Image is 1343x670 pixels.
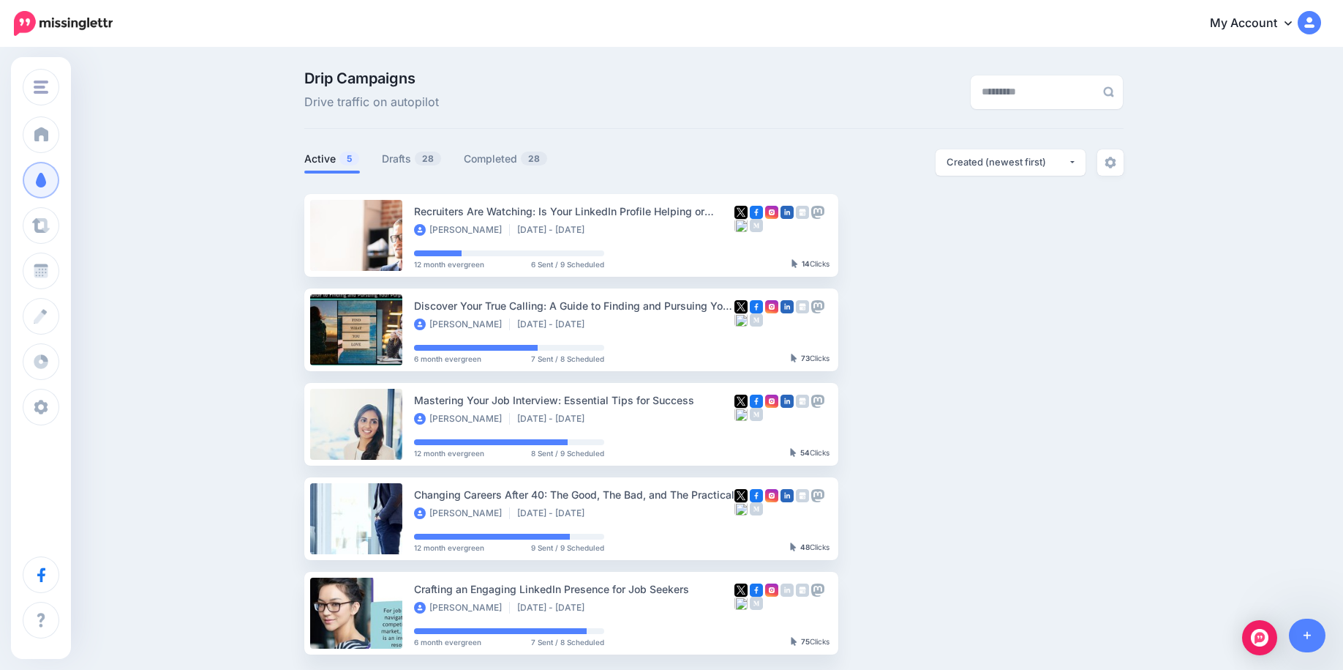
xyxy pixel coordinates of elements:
img: facebook-square.png [750,584,763,597]
div: Mastering Your Job Interview: Essential Tips for Success [414,392,734,409]
span: 6 month evergreen [414,639,481,646]
span: 7 Sent / 8 Scheduled [531,639,604,646]
div: Recruiters Are Watching: Is Your LinkedIn Profile Helping or Hurting You? [414,203,734,220]
img: menu.png [34,81,48,94]
img: google_business-grey-square.png [796,395,809,408]
div: Open Intercom Messenger [1242,620,1277,655]
img: pointer-grey-darker.png [791,637,797,646]
img: medium-grey-square.png [750,597,763,610]
div: Discover Your True Calling: A Guide to Finding and Pursuing Your Purpose [414,297,734,314]
img: twitter-square.png [734,584,748,597]
span: 12 month evergreen [414,544,484,551]
img: twitter-square.png [734,206,748,219]
img: settings-grey.png [1105,157,1116,168]
img: bluesky-grey-square.png [734,313,748,327]
b: 48 [800,543,810,551]
img: facebook-square.png [750,489,763,502]
img: bluesky-grey-square.png [734,597,748,610]
div: Changing Careers After 40: The Good, The Bad, and The Practical [414,486,734,503]
li: [PERSON_NAME] [414,507,510,519]
img: instagram-square.png [765,489,778,502]
span: 6 Sent / 9 Scheduled [531,261,604,268]
img: bluesky-grey-square.png [734,502,748,515]
div: Crafting an Engaging LinkedIn Presence for Job Seekers [414,581,734,598]
img: medium-grey-square.png [750,219,763,232]
img: google_business-grey-square.png [796,206,809,219]
li: [DATE] - [DATE] [517,413,592,425]
img: medium-grey-square.png [750,313,763,327]
b: 73 [801,354,810,362]
img: bluesky-grey-square.png [734,219,748,232]
img: mastodon-grey-square.png [811,206,824,219]
div: Created (newest first) [947,155,1068,169]
span: Drip Campaigns [304,71,439,86]
img: mastodon-grey-square.png [811,300,824,313]
img: instagram-square.png [765,395,778,408]
img: google_business-grey-square.png [796,489,809,502]
img: instagram-square.png [765,300,778,313]
img: twitter-square.png [734,489,748,502]
a: Completed28 [464,150,548,168]
li: [DATE] - [DATE] [517,507,592,519]
img: google_business-grey-square.png [796,584,809,597]
img: pointer-grey-darker.png [790,448,797,457]
img: linkedin-square.png [780,489,794,502]
img: linkedin-grey-square.png [780,584,794,597]
img: medium-grey-square.png [750,502,763,515]
span: 8 Sent / 9 Scheduled [531,450,604,457]
span: 7 Sent / 8 Scheduled [531,355,604,362]
img: pointer-grey-darker.png [790,543,797,551]
li: [DATE] - [DATE] [517,319,592,330]
img: mastodon-grey-square.png [811,395,824,408]
li: [PERSON_NAME] [414,602,510,614]
li: [PERSON_NAME] [414,224,510,236]
a: Active5 [304,150,360,168]
img: linkedin-square.png [780,206,794,219]
img: pointer-grey-darker.png [791,259,798,268]
span: 12 month evergreen [414,450,484,457]
a: Drafts28 [382,150,442,168]
span: Drive traffic on autopilot [304,93,439,112]
b: 75 [801,637,810,646]
img: instagram-square.png [765,584,778,597]
span: 5 [339,152,359,165]
b: 54 [800,448,810,457]
img: medium-grey-square.png [750,408,763,421]
img: search-grey-6.png [1103,86,1114,97]
img: twitter-square.png [734,395,748,408]
img: mastodon-grey-square.png [811,489,824,502]
div: Clicks [790,543,829,552]
img: google_business-grey-square.png [796,300,809,313]
img: Missinglettr [14,11,113,36]
span: 9 Sent / 9 Scheduled [531,544,604,551]
img: facebook-square.png [750,300,763,313]
img: mastodon-grey-square.png [811,584,824,597]
img: bluesky-grey-square.png [734,408,748,421]
img: facebook-square.png [750,395,763,408]
img: instagram-square.png [765,206,778,219]
img: linkedin-square.png [780,300,794,313]
img: pointer-grey-darker.png [791,354,797,362]
div: Clicks [791,638,829,647]
div: Clicks [791,354,829,363]
b: 14 [802,259,810,268]
div: Clicks [791,260,829,269]
span: 28 [415,152,441,165]
img: linkedin-square.png [780,395,794,408]
button: Created (newest first) [936,149,1086,176]
a: My Account [1195,6,1321,42]
li: [DATE] - [DATE] [517,224,592,236]
li: [PERSON_NAME] [414,319,510,330]
img: twitter-square.png [734,300,748,313]
li: [PERSON_NAME] [414,413,510,425]
div: Clicks [790,449,829,458]
li: [DATE] - [DATE] [517,602,592,614]
span: 6 month evergreen [414,355,481,362]
span: 28 [521,152,547,165]
img: facebook-square.png [750,206,763,219]
span: 12 month evergreen [414,261,484,268]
